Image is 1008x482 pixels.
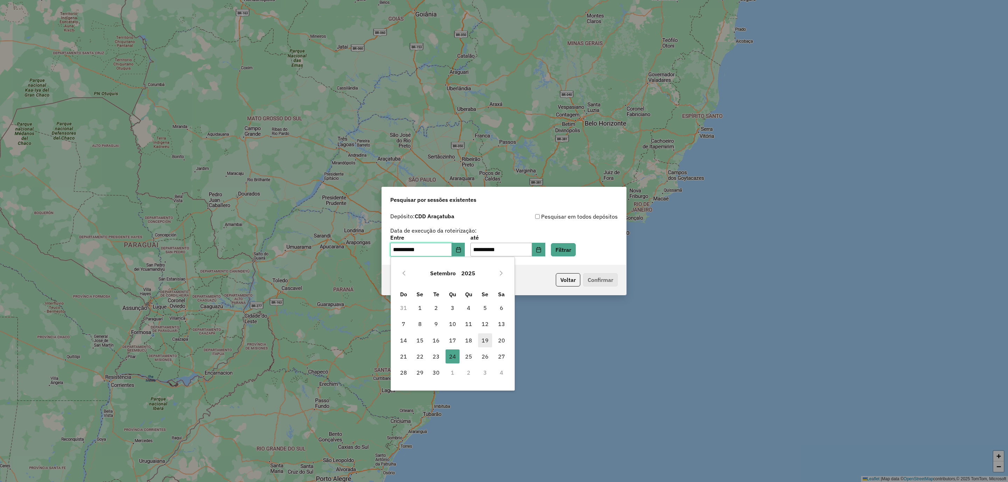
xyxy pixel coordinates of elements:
span: Do [400,291,407,298]
label: Data de execução da roteirização: [390,226,477,235]
span: 4 [462,301,476,315]
span: 26 [478,349,492,363]
button: Choose Month [427,265,458,282]
span: 13 [495,317,509,331]
div: Pesquisar em todos depósitos [504,212,618,221]
span: 1 [413,301,427,315]
span: Pesquisar por sessões existentes [390,196,476,204]
span: 25 [462,349,476,363]
td: 7 [395,316,412,332]
td: 9 [428,316,444,332]
button: Choose Year [458,265,478,282]
td: 26 [477,348,493,364]
td: 20 [493,332,510,348]
td: 17 [444,332,461,348]
td: 10 [444,316,461,332]
td: 24 [444,348,461,364]
span: 3 [446,301,460,315]
button: Previous Month [398,268,409,279]
td: 13 [493,316,510,332]
span: Se [416,291,423,298]
span: 6 [495,301,509,315]
td: 1 [444,364,461,381]
strong: CDD Araçatuba [415,213,454,220]
td: 25 [461,348,477,364]
td: 12 [477,316,493,332]
span: 29 [413,366,427,380]
td: 15 [412,332,428,348]
td: 19 [477,332,493,348]
td: 3 [477,364,493,381]
td: 4 [461,300,477,316]
span: Qu [465,291,472,298]
td: 2 [428,300,444,316]
span: 2 [429,301,443,315]
button: Filtrar [551,243,576,256]
span: 28 [397,366,411,380]
td: 3 [444,300,461,316]
td: 14 [395,332,412,348]
button: Choose Date [532,243,545,257]
span: 19 [478,333,492,347]
span: 5 [478,301,492,315]
span: 17 [446,333,460,347]
label: até [470,233,545,242]
span: 21 [397,349,411,363]
td: 4 [493,364,510,381]
span: 18 [462,333,476,347]
span: 12 [478,317,492,331]
td: 11 [461,316,477,332]
td: 16 [428,332,444,348]
td: 5 [477,300,493,316]
span: 14 [397,333,411,347]
span: 27 [495,349,509,363]
td: 30 [428,364,444,381]
span: 15 [413,333,427,347]
span: 11 [462,317,476,331]
span: 24 [446,349,460,363]
button: Next Month [496,268,507,279]
td: 22 [412,348,428,364]
td: 28 [395,364,412,381]
span: 9 [429,317,443,331]
td: 8 [412,316,428,332]
span: 16 [429,333,443,347]
span: 22 [413,349,427,363]
span: 7 [397,317,411,331]
span: 23 [429,349,443,363]
td: 6 [493,300,510,316]
td: 2 [461,364,477,381]
label: Entre [390,233,465,242]
span: 20 [495,333,509,347]
span: Qu [449,291,456,298]
span: 10 [446,317,460,331]
td: 21 [395,348,412,364]
td: 18 [461,332,477,348]
td: 31 [395,300,412,316]
button: Choose Date [452,243,465,257]
td: 27 [493,348,510,364]
span: 8 [413,317,427,331]
span: Sa [498,291,505,298]
div: Choose Date [391,257,515,391]
span: 30 [429,366,443,380]
span: Se [482,291,488,298]
label: Depósito: [390,212,454,220]
span: Te [433,291,439,298]
td: 23 [428,348,444,364]
button: Voltar [556,273,580,286]
td: 29 [412,364,428,381]
td: 1 [412,300,428,316]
